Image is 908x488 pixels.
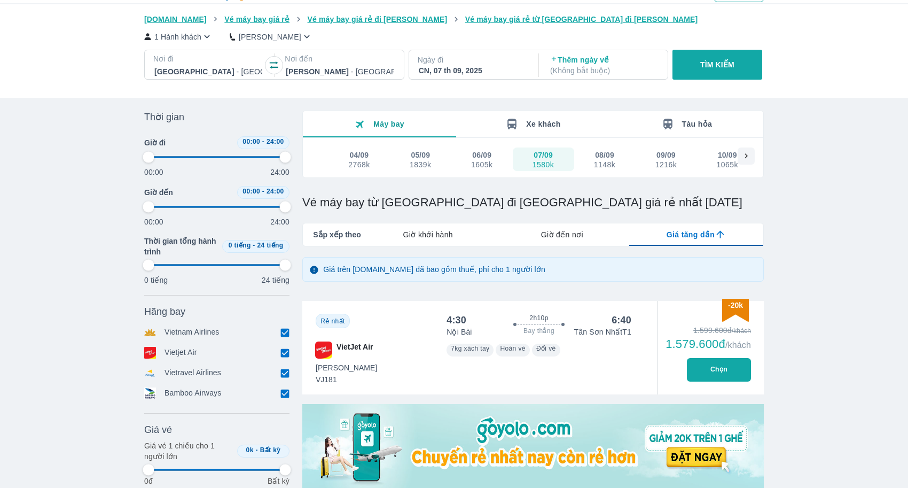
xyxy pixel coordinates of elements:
p: Vietravel Airlines [165,367,221,379]
div: 2768k [348,160,370,169]
p: Vietnam Airlines [165,327,220,338]
span: Sắp xếp theo [313,229,361,240]
div: 1148k [594,160,615,169]
span: 0k [246,446,254,454]
div: 6:40 [612,314,631,327]
p: Nội Bài [447,327,472,337]
p: TÌM KIẾM [700,59,734,70]
span: -20k [728,301,743,309]
span: Giờ đi [144,137,166,148]
div: 1065k [717,160,738,169]
span: - [253,242,255,249]
span: Xe khách [526,120,560,128]
span: Máy bay [373,120,404,128]
div: 1605k [471,160,492,169]
p: 1 Hành khách [154,32,201,42]
span: Hãng bay [144,305,185,318]
p: 00:00 [144,216,163,227]
span: [DOMAIN_NAME] [144,15,207,24]
p: 24 tiếng [262,275,289,285]
p: Bất kỳ [268,476,289,486]
span: Tàu hỏa [682,120,713,128]
span: [PERSON_NAME] [316,362,377,373]
p: ( Không bắt buộc ) [550,65,658,76]
span: 2h10p [529,314,548,322]
div: 05/09 [411,150,430,160]
span: Vé máy bay giá rẻ từ [GEOGRAPHIC_DATA] đi [PERSON_NAME] [465,15,698,24]
div: CN, 07 th 09, 2025 [419,65,527,76]
span: VietJet Air [336,342,373,359]
span: Rẻ nhất [320,317,345,325]
p: Giá vé 1 chiều cho 1 người lớn [144,440,233,462]
div: 1580k [533,160,554,169]
p: 24:00 [270,167,289,177]
div: 06/09 [472,150,491,160]
img: VJ [315,342,332,359]
button: TÌM KIẾM [672,50,762,80]
div: 04/09 [350,150,369,160]
span: - [256,446,258,454]
div: 4:30 [447,314,466,327]
span: Giờ khởi hành [403,229,453,240]
p: [PERSON_NAME] [239,32,301,42]
span: Giờ đến [144,187,173,198]
span: Đổi vé [536,345,556,352]
span: 00:00 [242,188,260,195]
p: 00:00 [144,167,163,177]
span: 00:00 [242,138,260,145]
button: 1 Hành khách [144,31,213,42]
span: Thời gian tổng hành trình [144,236,218,257]
div: 1.599.600đ [666,325,751,336]
div: 1839k [410,160,431,169]
div: lab API tabs example [361,223,763,246]
span: - [262,188,264,195]
p: Bamboo Airways [165,388,221,399]
div: 07/09 [534,150,553,160]
span: 0 tiếng [229,242,251,249]
p: Ngày đi [418,55,528,65]
span: 24:00 [267,188,284,195]
span: - [262,138,264,145]
span: Giá tăng dần [667,229,715,240]
p: 24:00 [270,216,289,227]
span: Hoàn vé [500,345,526,352]
span: Vé máy bay giá rẻ đi [PERSON_NAME] [308,15,448,24]
div: 1.579.600đ [666,338,751,351]
span: Bất kỳ [260,446,281,454]
div: 10/09 [718,150,737,160]
span: Giá vé [144,423,172,436]
p: 0 tiếng [144,275,168,285]
span: 24 tiếng [257,242,284,249]
div: 09/09 [656,150,676,160]
p: Tân Sơn Nhất T1 [574,327,631,337]
p: Thêm ngày về [550,55,658,76]
span: Thời gian [144,111,184,123]
span: VJ181 [316,374,377,385]
p: Giá trên [DOMAIN_NAME] đã bao gồm thuế, phí cho 1 người lớn [323,264,545,275]
p: Nơi đến [285,53,395,64]
h1: Vé máy bay từ [GEOGRAPHIC_DATA] đi [GEOGRAPHIC_DATA] giá rẻ nhất [DATE] [302,195,764,210]
div: 08/09 [595,150,614,160]
div: scrollable day and price [328,148,738,171]
span: /khách [725,340,751,350]
p: Vietjet Air [165,347,197,359]
span: Vé máy bay giá rẻ [224,15,289,24]
div: 1216k [655,160,677,169]
span: 24:00 [267,138,284,145]
span: 7kg xách tay [451,345,489,352]
p: 0đ [144,476,153,486]
button: [PERSON_NAME] [230,31,312,42]
nav: breadcrumb [144,14,764,25]
p: Nơi đi [153,53,263,64]
button: Chọn [687,358,751,382]
span: Giờ đến nơi [541,229,583,240]
img: discount [722,299,749,322]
